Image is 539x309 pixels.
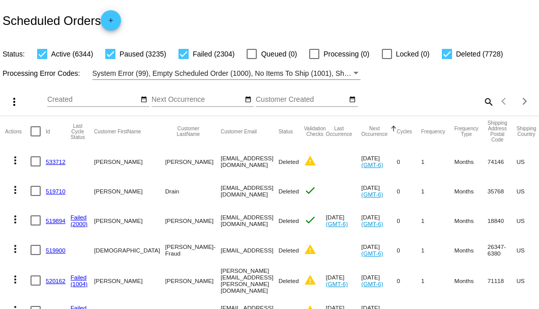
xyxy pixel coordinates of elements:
[488,176,517,206] mat-cell: 35768
[94,176,165,206] mat-cell: [PERSON_NAME]
[94,128,141,134] button: Change sorting for CustomerFirstName
[221,235,279,265] mat-cell: [EMAIL_ADDRESS]
[193,48,235,60] span: Failed (2304)
[165,235,221,265] mat-cell: [PERSON_NAME]- Fraud
[454,126,478,137] button: Change sorting for FrequencyType
[279,158,299,165] span: Deleted
[71,220,88,227] a: (2000)
[245,96,252,104] mat-icon: date_range
[119,48,166,60] span: Paused (3235)
[421,265,454,296] mat-cell: 1
[362,126,388,137] button: Change sorting for NextOccurrenceUtc
[397,265,421,296] mat-cell: 0
[494,91,515,111] button: Previous page
[105,17,117,29] mat-icon: add
[221,147,279,176] mat-cell: [EMAIL_ADDRESS][DOMAIN_NAME]
[71,123,85,140] button: Change sorting for LastProcessingCycleId
[362,191,383,198] a: (GMT-6)
[326,206,362,235] mat-cell: [DATE]
[421,147,454,176] mat-cell: 1
[488,265,517,296] mat-cell: 71118
[165,265,221,296] mat-cell: [PERSON_NAME]
[454,176,487,206] mat-cell: Months
[256,96,347,104] input: Customer Created
[8,96,20,108] mat-icon: more_vert
[349,96,356,104] mat-icon: date_range
[421,235,454,265] mat-cell: 1
[165,147,221,176] mat-cell: [PERSON_NAME]
[517,126,536,137] button: Change sorting for ShippingCountry
[46,188,66,194] a: 519710
[5,116,31,147] mat-header-cell: Actions
[152,96,243,104] input: Next Occurrence
[397,206,421,235] mat-cell: 0
[304,155,316,167] mat-icon: warning
[47,96,139,104] input: Created
[421,176,454,206] mat-cell: 1
[279,247,299,254] span: Deleted
[362,280,383,287] a: (GMT-6)
[488,147,517,176] mat-cell: 74146
[94,265,165,296] mat-cell: [PERSON_NAME]
[51,48,93,60] span: Active (6344)
[221,206,279,235] mat-cell: [EMAIL_ADDRESS][DOMAIN_NAME]
[3,69,80,77] span: Processing Error Codes:
[71,274,87,280] a: Failed
[397,147,421,176] mat-cell: 0
[362,161,383,168] a: (GMT-6)
[279,188,299,194] span: Deleted
[456,48,503,60] span: Deleted (7728)
[362,176,397,206] mat-cell: [DATE]
[9,243,21,255] mat-icon: more_vert
[46,277,66,284] a: 520162
[221,265,279,296] mat-cell: [PERSON_NAME][EMAIL_ADDRESS][PERSON_NAME][DOMAIN_NAME]
[165,126,212,137] button: Change sorting for CustomerLastName
[454,147,487,176] mat-cell: Months
[279,128,293,134] button: Change sorting for Status
[326,220,348,227] a: (GMT-6)
[454,235,487,265] mat-cell: Months
[482,94,494,109] mat-icon: search
[9,273,21,286] mat-icon: more_vert
[326,126,352,137] button: Change sorting for LastOccurrenceUtc
[140,96,147,104] mat-icon: date_range
[165,206,221,235] mat-cell: [PERSON_NAME]
[279,217,299,224] span: Deleted
[397,176,421,206] mat-cell: 0
[362,206,397,235] mat-cell: [DATE]
[488,235,517,265] mat-cell: 26347-6380
[46,247,66,254] a: 519900
[9,213,21,226] mat-icon: more_vert
[165,176,221,206] mat-cell: Drain
[279,277,299,284] span: Deleted
[3,10,121,31] h2: Scheduled Orders
[397,235,421,265] mat-cell: 0
[94,147,165,176] mat-cell: [PERSON_NAME]
[515,91,535,111] button: Next page
[421,206,454,235] mat-cell: 1
[362,265,397,296] mat-cell: [DATE]
[93,67,361,80] mat-select: Filter by Processing Error Codes
[46,217,66,224] a: 519894
[304,274,316,286] mat-icon: warning
[71,214,87,220] a: Failed
[362,147,397,176] mat-cell: [DATE]
[46,158,66,165] a: 533712
[94,206,165,235] mat-cell: [PERSON_NAME]
[3,50,25,58] span: Status:
[323,48,369,60] span: Processing (0)
[304,214,316,226] mat-icon: check
[46,128,50,134] button: Change sorting for Id
[9,154,21,166] mat-icon: more_vert
[221,176,279,206] mat-cell: [EMAIL_ADDRESS][DOMAIN_NAME]
[304,243,316,256] mat-icon: warning
[362,220,383,227] a: (GMT-6)
[326,265,362,296] mat-cell: [DATE]
[304,184,316,196] mat-icon: check
[221,128,257,134] button: Change sorting for CustomerEmail
[304,116,326,147] mat-header-cell: Validation Checks
[488,206,517,235] mat-cell: 18840
[94,235,165,265] mat-cell: [DEMOGRAPHIC_DATA]
[454,265,487,296] mat-cell: Months
[326,280,348,287] a: (GMT-6)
